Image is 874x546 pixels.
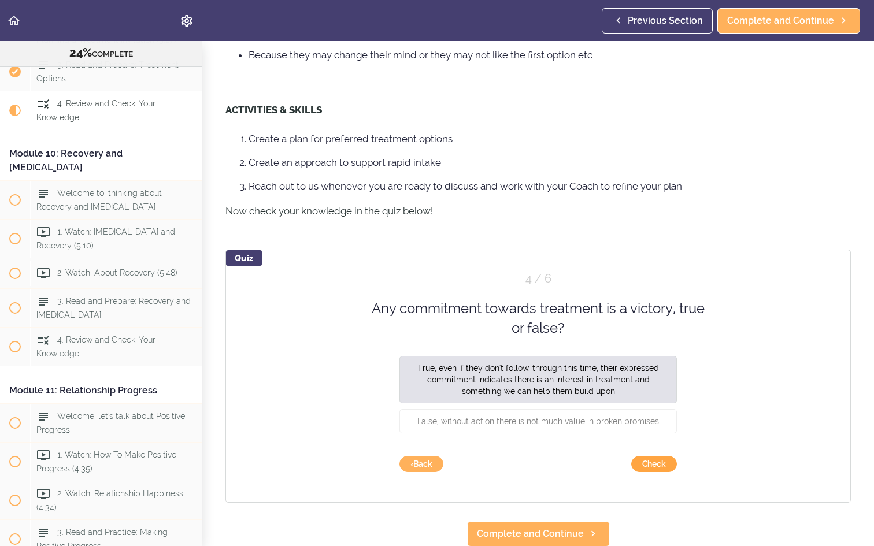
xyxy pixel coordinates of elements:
span: 24% [69,46,92,60]
li: Create an approach to support rapid intake [249,155,851,170]
li: Because they may change their mind or they may not like the first option etc [249,47,851,62]
span: 2. Watch: Relationship Happiness (4:34) [36,489,183,511]
button: False, without action there is not much value in broken promises [399,408,677,433]
svg: Settings Menu [180,14,194,28]
span: False, without action there is not much value in broken promises [417,416,659,425]
span: Complete and Continue [727,14,834,28]
span: 3. Read and Prepare: Recovery and [MEDICAL_DATA] [36,296,191,319]
li: Reach out to us whenever you are ready to discuss and work with your Coach to refine your plan [249,179,851,194]
span: 1. Watch: How To Make Positive Progress (4:35) [36,450,176,473]
a: Previous Section [602,8,713,34]
span: Complete and Continue [477,527,584,541]
span: 1. Watch: [MEDICAL_DATA] and Recovery (5:10) [36,227,175,250]
button: go back [399,456,443,472]
strong: ACTIVITIES & SKILLS [225,104,322,116]
div: Question 4 out of 6 [399,270,677,287]
svg: Back to course curriculum [7,14,21,28]
li: Create a plan for preferred treatment options [249,131,851,146]
span: 4. Review and Check: Your Knowledge [36,99,155,121]
span: 3. Read and Prepare: Treatment Options [36,60,179,83]
button: True, even if they don't follow. through this time, their expressed commitment indicates there is... [399,355,677,403]
span: 2. Watch: About Recovery (5:48) [57,268,177,277]
span: Previous Section [628,14,703,28]
span: 4. Review and Check: Your Knowledge [36,335,155,358]
a: Complete and Continue [717,8,860,34]
span: Now check your knowledge in the quiz below! [225,205,433,217]
span: Welcome to: thinking about Recovery and [MEDICAL_DATA] [36,188,162,211]
div: Any commitment towards treatment is a victory, true or false? [371,299,706,339]
span: True, even if they don't follow. through this time, their expressed commitment indicates there is... [417,363,659,395]
button: submit answer [631,456,677,472]
span: Welcome, let's talk about Positive Progress [36,411,185,434]
div: COMPLETE [14,46,187,61]
div: Quiz [226,250,262,266]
